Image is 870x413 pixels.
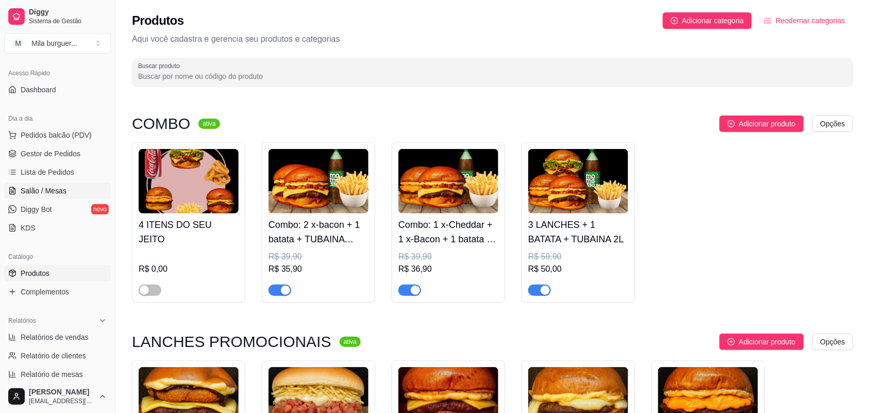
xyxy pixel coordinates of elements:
[21,351,86,361] span: Relatório de clientes
[398,251,498,263] div: R$ 39,90
[764,17,772,24] span: ordered-list
[4,65,111,81] div: Acesso Rápido
[728,120,735,127] span: plus-circle
[139,149,239,213] img: product-image
[4,366,111,383] a: Relatório de mesas
[21,287,69,297] span: Complementos
[4,384,111,409] button: [PERSON_NAME][EMAIL_ADDRESS][DOMAIN_NAME]
[21,85,56,95] span: Dashboard
[29,388,94,397] span: [PERSON_NAME]
[4,201,111,218] a: Diggy Botnovo
[31,38,77,48] div: Mila burguer ...
[269,263,369,275] div: R$ 35,90
[139,263,239,275] div: R$ 0,00
[13,38,23,48] span: M
[528,251,628,263] div: R$ 59,90
[528,263,628,275] div: R$ 50,00
[21,268,49,278] span: Produtos
[756,12,854,29] button: Reodernar categorias
[138,61,183,70] label: Buscar produto
[21,186,66,196] span: Salão / Mesas
[4,4,111,29] a: DiggySistema de Gestão
[269,149,369,213] img: product-image
[720,115,804,132] button: Adicionar produto
[132,118,190,130] h3: COMBO
[269,218,369,246] h4: Combo: 2 x-bacon + 1 batata + TUBAINA 600ml
[4,220,111,236] a: KDS
[21,167,74,177] span: Lista de Pedidos
[29,17,107,25] span: Sistema de Gestão
[4,329,111,345] a: Relatórios de vendas
[528,218,628,246] h4: 3 LANCHES + 1 BATATA + TUBAINA 2L
[29,397,94,405] span: [EMAIL_ADDRESS][DOMAIN_NAME]
[398,149,498,213] img: product-image
[812,334,854,350] button: Opções
[21,332,89,342] span: Relatórios de vendas
[671,17,678,24] span: plus-circle
[728,338,735,345] span: plus-circle
[8,317,36,325] span: Relatórios
[4,127,111,143] button: Pedidos balcão (PDV)
[21,223,36,233] span: KDS
[132,33,854,45] p: Aqui você cadastra e gerencia seu produtos e categorias
[29,8,107,17] span: Diggy
[132,12,184,29] h2: Produtos
[21,369,83,379] span: Relatório de mesas
[138,71,847,81] input: Buscar produto
[4,164,111,180] a: Lista de Pedidos
[720,334,804,350] button: Adicionar produto
[821,336,845,348] span: Opções
[776,15,845,26] span: Reodernar categorias
[4,265,111,282] a: Produtos
[4,249,111,265] div: Catálogo
[198,119,220,129] sup: ativa
[21,130,92,140] span: Pedidos balcão (PDV)
[139,218,239,246] h4: 4 ITENS DO SEU JEITO
[269,251,369,263] div: R$ 39,90
[132,336,331,348] h3: LANCHES PROMOCIONAIS
[4,110,111,127] div: Dia a dia
[4,33,111,54] button: Select a team
[340,337,361,347] sup: ativa
[21,204,52,214] span: Diggy Bot
[682,15,744,26] span: Adicionar categoria
[4,145,111,162] a: Gestor de Pedidos
[739,336,796,348] span: Adicionar produto
[821,118,845,129] span: Opções
[812,115,854,132] button: Opções
[21,148,80,159] span: Gestor de Pedidos
[4,348,111,364] a: Relatório de clientes
[398,218,498,246] h4: Combo: 1 x-Cheddar + 1 x-Bacon + 1 batata + TUBAINA 600ml
[4,183,111,199] a: Salão / Mesas
[4,81,111,98] a: Dashboard
[528,149,628,213] img: product-image
[4,284,111,300] a: Complementos
[398,263,498,275] div: R$ 36,90
[739,118,796,129] span: Adicionar produto
[663,12,752,29] button: Adicionar categoria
